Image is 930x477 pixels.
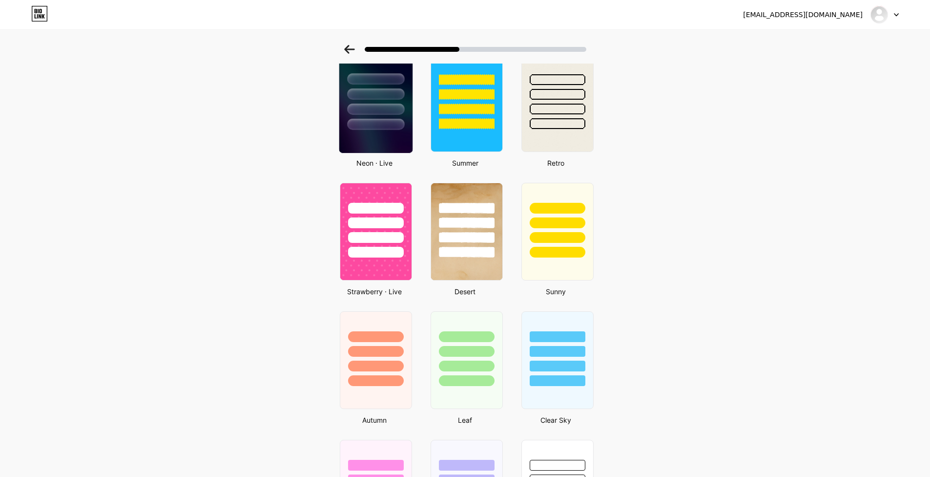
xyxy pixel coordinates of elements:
[518,286,594,297] div: Sunny
[337,158,412,168] div: Neon · Live
[337,286,412,297] div: Strawberry · Live
[428,286,503,297] div: Desert
[743,10,863,20] div: [EMAIL_ADDRESS][DOMAIN_NAME]
[518,158,594,168] div: Retro
[518,415,594,425] div: Clear Sky
[870,5,889,24] img: Iglesia FreeLife
[428,158,503,168] div: Summer
[339,53,412,153] img: neon.jpg
[337,415,412,425] div: Autumn
[428,415,503,425] div: Leaf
